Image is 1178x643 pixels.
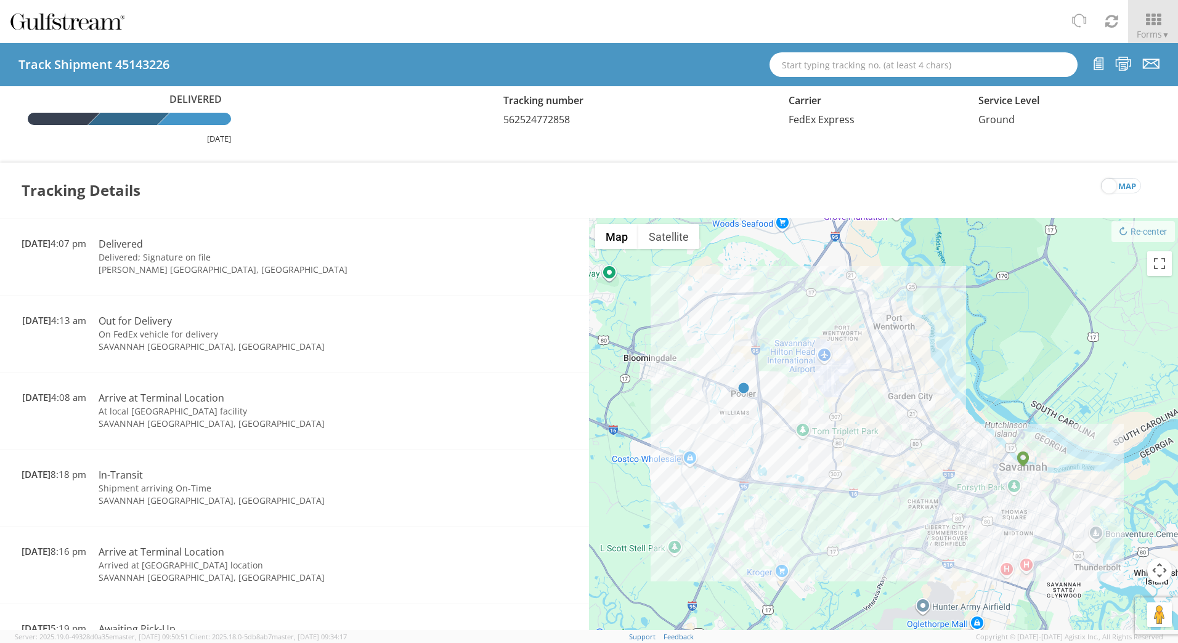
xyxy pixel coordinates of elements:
[22,545,51,557] span: [DATE]
[789,113,855,126] span: FedEx Express
[92,572,442,584] td: SAVANNAH [GEOGRAPHIC_DATA], [GEOGRAPHIC_DATA]
[92,328,442,341] td: On FedEx vehicle for delivery
[1162,30,1169,40] span: ▼
[92,405,442,418] td: At local [GEOGRAPHIC_DATA] facility
[22,391,86,403] span: 4:08 am
[22,468,86,480] span: 8:18 pm
[92,418,442,430] td: SAVANNAH [GEOGRAPHIC_DATA], [GEOGRAPHIC_DATA]
[22,163,140,218] h3: Tracking Details
[22,622,86,634] span: 5:19 pm
[595,224,638,249] button: Show street map
[92,264,442,276] td: [PERSON_NAME] [GEOGRAPHIC_DATA], [GEOGRAPHIC_DATA]
[28,133,231,145] div: [DATE]
[190,632,347,641] span: Client: 2025.18.0-5db8ab7
[1111,221,1175,242] button: Re-center
[9,11,126,32] img: gulfstream-logo-030f482cb65ec2084a9d.png
[18,58,169,71] h4: Track Shipment 45143226
[92,251,442,264] td: Delivered; Signature on file
[113,632,188,641] span: master, [DATE] 09:50:51
[92,482,442,495] td: Shipment arriving On-Time
[503,95,770,107] h5: Tracking number
[92,495,442,507] td: SAVANNAH [GEOGRAPHIC_DATA], [GEOGRAPHIC_DATA]
[638,224,699,249] button: Show satellite imagery
[592,626,633,642] img: Google
[22,237,51,249] span: [DATE]
[22,468,51,480] span: [DATE]
[1137,28,1169,40] span: Forms
[22,622,51,634] span: [DATE]
[22,314,86,326] span: 4:13 am
[978,95,1150,107] h5: Service Level
[272,632,347,641] span: master, [DATE] 09:34:17
[99,237,143,251] span: Delivered
[629,632,656,641] a: Support
[15,632,188,641] span: Server: 2025.19.0-49328d0a35e
[664,632,694,641] a: Feedback
[978,113,1015,126] span: Ground
[770,52,1078,77] input: Start typing tracking no. (at least 4 chars)
[789,95,961,107] h5: Carrier
[92,559,442,572] td: Arrived at [GEOGRAPHIC_DATA] location
[1147,251,1172,276] button: Toggle fullscreen view
[99,468,143,482] span: In-Transit
[99,545,224,559] span: Arrive at Terminal Location
[22,314,51,326] span: [DATE]
[976,632,1163,642] span: Copyright © [DATE]-[DATE] Agistix Inc., All Rights Reserved
[99,622,176,636] span: Awaiting Pick-Up
[92,341,442,353] td: SAVANNAH [GEOGRAPHIC_DATA], [GEOGRAPHIC_DATA]
[592,626,633,642] a: Open this area in Google Maps (opens a new window)
[22,237,86,249] span: 4:07 pm
[22,391,51,403] span: [DATE]
[1147,558,1172,583] button: Map camera controls
[22,545,86,557] span: 8:16 pm
[99,391,224,405] span: Arrive at Terminal Location
[99,314,172,328] span: Out for Delivery
[1118,179,1136,194] span: map
[163,92,231,107] span: Delivered
[503,113,570,126] span: 562524772858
